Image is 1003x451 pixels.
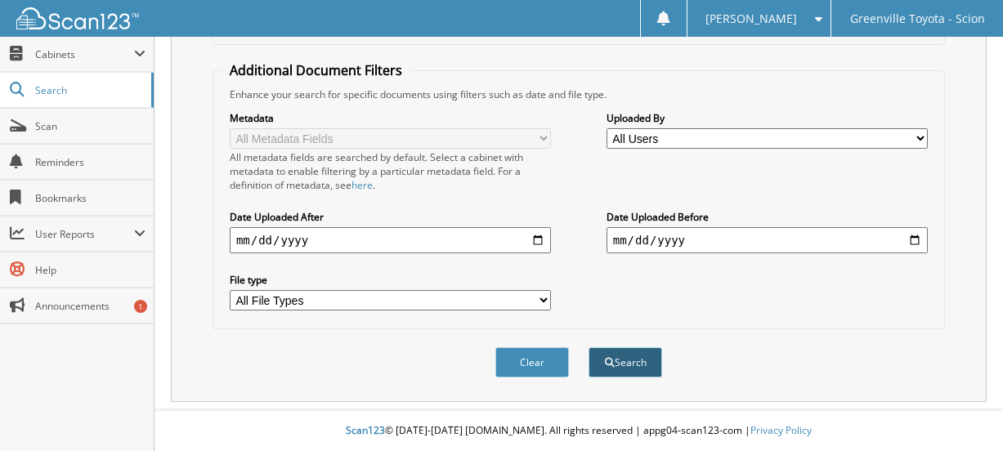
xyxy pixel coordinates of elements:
span: Reminders [35,155,146,169]
iframe: Chat Widget [921,373,1003,451]
a: Privacy Policy [750,423,812,437]
span: Help [35,263,146,277]
span: Greenville Toyota - Scion [850,14,985,24]
span: Search [35,83,143,97]
input: end [607,227,928,253]
span: Cabinets [35,47,134,61]
span: Scan [35,119,146,133]
span: [PERSON_NAME] [705,14,797,24]
label: Date Uploaded Before [607,210,928,224]
label: Date Uploaded After [230,210,551,224]
div: © [DATE]-[DATE] [DOMAIN_NAME]. All rights reserved | appg04-scan123-com | [154,411,1003,451]
input: start [230,227,551,253]
span: Bookmarks [35,191,146,205]
label: Uploaded By [607,111,928,125]
span: Scan123 [346,423,385,437]
span: User Reports [35,227,134,241]
div: 1 [134,300,147,313]
div: All metadata fields are searched by default. Select a cabinet with metadata to enable filtering b... [230,150,551,192]
button: Search [589,347,662,377]
span: Announcements [35,299,146,313]
a: here [351,178,373,192]
label: Metadata [230,111,551,125]
legend: Additional Document Filters [222,61,410,79]
button: Clear [495,347,569,377]
img: scan123-logo-white.svg [16,7,139,29]
label: File type [230,273,551,287]
div: Enhance your search for specific documents using filters such as date and file type. [222,87,936,101]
